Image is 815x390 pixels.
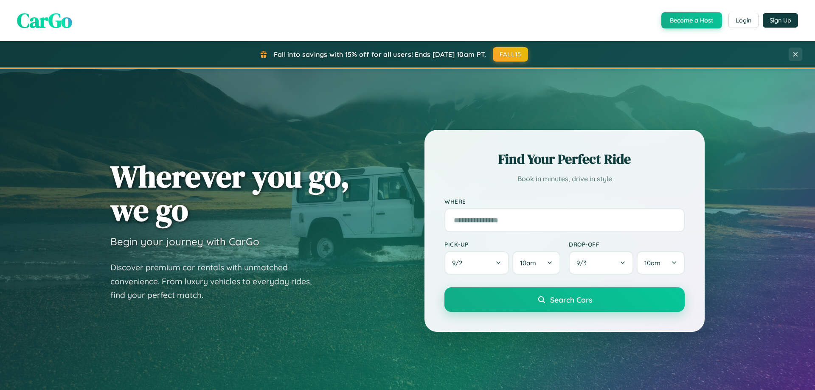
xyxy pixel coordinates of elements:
[576,259,591,267] span: 9 / 3
[452,259,467,267] span: 9 / 2
[550,295,592,304] span: Search Cars
[512,251,560,275] button: 10am
[569,241,685,248] label: Drop-off
[637,251,685,275] button: 10am
[110,261,323,302] p: Discover premium car rentals with unmatched convenience. From luxury vehicles to everyday rides, ...
[110,235,259,248] h3: Begin your journey with CarGo
[661,12,722,28] button: Become a Host
[444,241,560,248] label: Pick-up
[728,13,759,28] button: Login
[17,6,72,34] span: CarGo
[444,251,509,275] button: 9/2
[444,150,685,168] h2: Find Your Perfect Ride
[644,259,660,267] span: 10am
[444,173,685,185] p: Book in minutes, drive in style
[444,198,685,205] label: Where
[493,47,528,62] button: FALL15
[444,287,685,312] button: Search Cars
[110,160,350,227] h1: Wherever you go, we go
[274,50,486,59] span: Fall into savings with 15% off for all users! Ends [DATE] 10am PT.
[520,259,536,267] span: 10am
[763,13,798,28] button: Sign Up
[569,251,633,275] button: 9/3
